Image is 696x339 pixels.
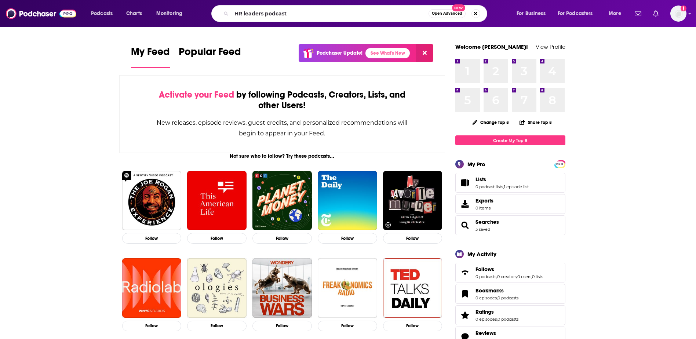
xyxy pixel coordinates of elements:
[455,43,528,50] a: Welcome [PERSON_NAME]!
[455,194,565,214] a: Exports
[475,219,499,225] a: Searches
[475,287,518,294] a: Bookmarks
[475,330,496,336] span: Reviews
[475,205,493,211] span: 0 items
[122,321,182,331] button: Follow
[475,295,497,300] a: 0 episodes
[475,309,494,315] span: Ratings
[511,8,555,19] button: open menu
[475,176,486,183] span: Lists
[151,8,192,19] button: open menu
[455,263,565,282] span: Follows
[187,321,247,331] button: Follow
[252,258,312,318] a: Business Wars
[156,90,408,111] div: by following Podcasts, Creators, Lists, and other Users!
[517,8,546,19] span: For Business
[383,233,442,244] button: Follow
[475,266,543,273] a: Follows
[179,45,241,68] a: Popular Feed
[604,8,630,19] button: open menu
[429,9,466,18] button: Open AdvancedNew
[670,6,686,22] span: Logged in as WE_Broadcast
[467,161,485,168] div: My Pro
[432,12,462,15] span: Open Advanced
[121,8,146,19] a: Charts
[532,274,543,279] a: 0 lists
[681,6,686,11] svg: Add a profile image
[455,215,565,235] span: Searches
[252,233,312,244] button: Follow
[558,8,593,19] span: For Podcasters
[365,48,410,58] a: See What's New
[475,266,494,273] span: Follows
[475,274,496,279] a: 0 podcasts
[468,118,514,127] button: Change Top 8
[318,321,377,331] button: Follow
[475,227,490,232] a: 3 saved
[458,310,473,320] a: Ratings
[670,6,686,22] button: Show profile menu
[496,274,497,279] span: ,
[503,184,504,189] span: ,
[452,4,465,11] span: New
[455,173,565,193] span: Lists
[122,258,182,318] img: Radiolab
[475,309,518,315] a: Ratings
[609,8,621,19] span: More
[179,45,241,62] span: Popular Feed
[458,267,473,278] a: Follows
[475,317,497,322] a: 0 episodes
[131,45,170,62] span: My Feed
[467,251,496,258] div: My Activity
[475,184,503,189] a: 0 podcast lists
[536,43,565,50] a: View Profile
[455,135,565,145] a: Create My Top 8
[670,6,686,22] img: User Profile
[318,171,377,230] img: The Daily
[131,45,170,68] a: My Feed
[318,258,377,318] img: Freakonomics Radio
[187,233,247,244] button: Follow
[119,153,445,159] div: Not sure who to follow? Try these podcasts...
[498,295,518,300] a: 0 podcasts
[252,171,312,230] img: Planet Money
[383,171,442,230] img: My Favorite Murder with Karen Kilgariff and Georgia Hardstark
[122,233,182,244] button: Follow
[156,117,408,139] div: New releases, episode reviews, guest credits, and personalized recommendations will begin to appe...
[455,284,565,304] span: Bookmarks
[91,8,113,19] span: Podcasts
[455,305,565,325] span: Ratings
[318,233,377,244] button: Follow
[458,289,473,299] a: Bookmarks
[458,178,473,188] a: Lists
[475,197,493,204] span: Exports
[156,8,182,19] span: Monitoring
[475,287,504,294] span: Bookmarks
[187,258,247,318] img: Ologies with Alie Ward
[504,184,529,189] a: 1 episode list
[650,7,662,20] a: Show notifications dropdown
[458,199,473,209] span: Exports
[383,258,442,318] a: TED Talks Daily
[187,171,247,230] img: This American Life
[555,161,564,167] a: PRO
[553,8,604,19] button: open menu
[122,171,182,230] a: The Joe Rogan Experience
[498,317,518,322] a: 0 podcasts
[252,321,312,331] button: Follow
[6,7,76,21] img: Podchaser - Follow, Share and Rate Podcasts
[458,220,473,230] a: Searches
[126,8,142,19] span: Charts
[383,321,442,331] button: Follow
